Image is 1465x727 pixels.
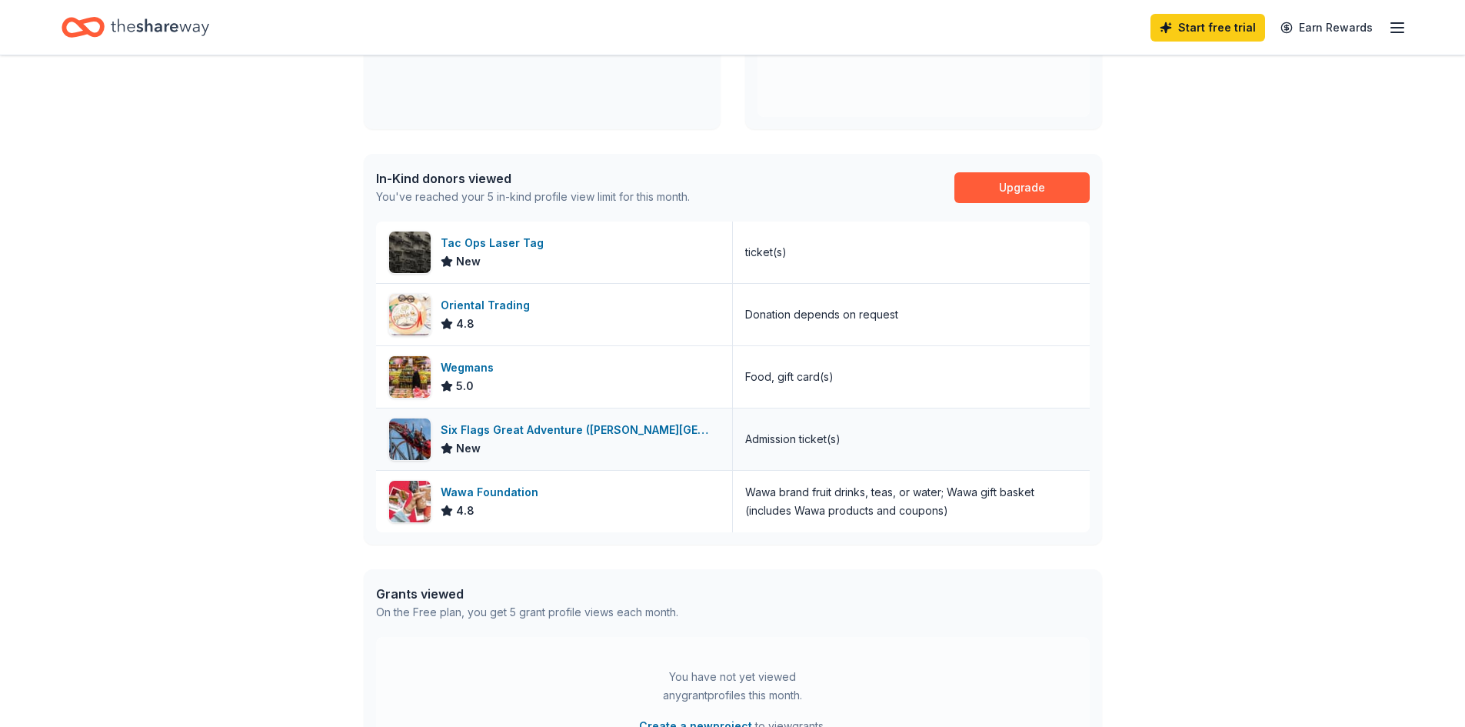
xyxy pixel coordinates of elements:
[456,439,481,458] span: New
[745,430,841,449] div: Admission ticket(s)
[376,188,690,206] div: You've reached your 5 in-kind profile view limit for this month.
[62,9,209,45] a: Home
[456,315,474,333] span: 4.8
[456,377,474,395] span: 5.0
[441,421,720,439] div: Six Flags Great Adventure ([PERSON_NAME][GEOGRAPHIC_DATA])
[376,585,678,603] div: Grants viewed
[441,483,544,502] div: Wawa Foundation
[745,483,1077,520] div: Wawa brand fruit drinks, teas, or water; Wawa gift basket (includes Wawa products and coupons)
[376,603,678,622] div: On the Free plan, you get 5 grant profile views each month.
[954,172,1090,203] a: Upgrade
[1271,14,1382,42] a: Earn Rewards
[745,305,898,324] div: Donation depends on request
[456,252,481,271] span: New
[389,481,431,522] img: Image for Wawa Foundation
[389,294,431,335] img: Image for Oriental Trading
[389,356,431,398] img: Image for Wegmans
[1150,14,1265,42] a: Start free trial
[745,368,834,386] div: Food, gift card(s)
[389,419,431,460] img: Image for Six Flags Great Adventure (Jackson Township)
[637,668,829,705] div: You have not yet viewed any grant profiles this month.
[441,296,536,315] div: Oriental Trading
[441,234,550,252] div: Tac Ops Laser Tag
[376,169,690,188] div: In-Kind donors viewed
[456,502,474,520] span: 4.8
[389,232,431,273] img: Image for Tac Ops Laser Tag
[745,243,787,262] div: ticket(s)
[441,358,500,377] div: Wegmans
